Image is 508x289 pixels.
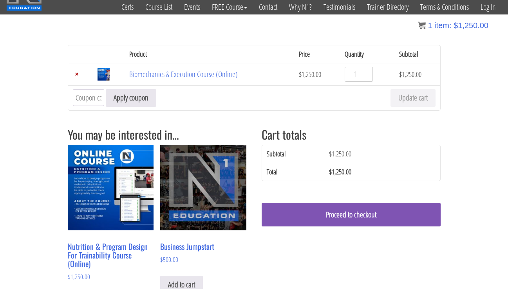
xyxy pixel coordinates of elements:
bdi: 500.00 [160,255,178,264]
bdi: 1,250.00 [399,70,421,79]
th: Subtotal [262,145,324,163]
h2: Business Jumpstart [160,238,246,255]
iframe: Secure express checkout frame [260,233,442,255]
bdi: 1,250.00 [329,149,351,158]
span: item: [434,21,451,30]
a: Business Jumpstart $500.00 [160,145,246,265]
h2: Nutrition & Program Design For Trainability Course (Online) [68,238,154,272]
span: $ [68,272,71,281]
iframe: Secure express checkout frame [260,255,442,277]
h2: You may be interested in… [68,128,247,141]
th: Price [294,45,340,63]
input: Product quantity [345,67,373,82]
iframe: PayPal Message 1 [262,191,441,200]
span: $ [299,70,302,79]
th: Product [125,45,295,63]
span: $ [399,70,402,79]
button: Update cart [390,89,436,107]
bdi: 1,250.00 [329,167,351,176]
span: 1 [428,21,432,30]
img: Business Jumpstart [160,145,246,230]
a: Biomechanics & Execution Course (Online) [129,69,238,79]
th: Total [262,163,324,181]
th: Subtotal [394,45,440,63]
button: Apply coupon [106,89,156,107]
span: $ [160,255,163,264]
input: Coupon code [73,89,104,106]
th: Quantity [340,45,394,63]
bdi: 1,250.00 [68,272,90,281]
a: Remove Biomechanics & Execution Course (Online) from cart [73,70,81,78]
img: Nutrition & Program Design For Trainability Course (Online) [68,145,154,230]
h2: Cart totals [262,128,441,141]
bdi: 1,250.00 [454,21,488,30]
span: $ [329,167,332,176]
span: $ [454,21,458,30]
a: 1 item: $1,250.00 [418,21,488,30]
a: Nutrition & Program Design For Trainability Course (Online) $1,250.00 [68,145,154,282]
img: icon11.png [418,22,426,29]
img: Biomechanics & Execution Course (Online) [98,68,110,81]
bdi: 1,250.00 [299,70,321,79]
a: Proceed to checkout [262,203,441,226]
span: $ [329,149,332,158]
